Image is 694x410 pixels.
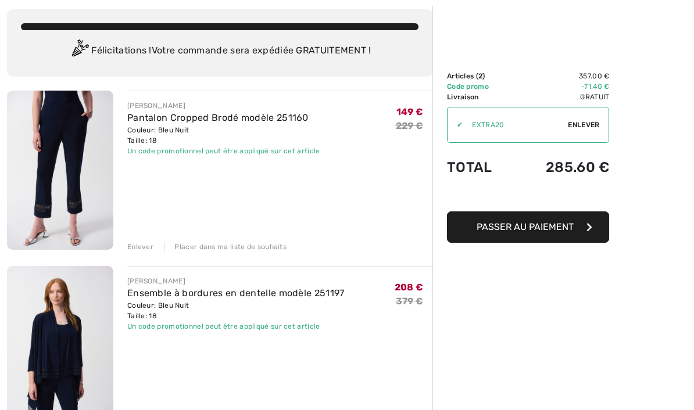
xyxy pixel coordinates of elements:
div: Placer dans ma liste de souhaits [164,242,287,252]
span: 208 € [395,282,424,293]
a: Ensemble à bordures en dentelle modèle 251197 [127,287,345,298]
td: Livraison [447,92,514,102]
button: Passer au paiement [447,211,609,243]
div: Un code promotionnel peut être appliqué sur cet article [127,146,320,156]
td: Total [447,148,514,187]
s: 379 € [396,296,424,307]
span: 149 € [396,106,424,117]
s: 229 € [396,120,424,131]
a: Pantalon Cropped Brodé modèle 251160 [127,112,309,123]
td: 285.60 € [514,148,610,187]
span: Passer au paiement [477,221,574,232]
td: -71.40 € [514,81,610,92]
div: Couleur: Bleu Nuit Taille: 18 [127,125,320,146]
img: Congratulation2.svg [68,39,91,63]
div: Couleur: Bleu Nuit Taille: 18 [127,300,345,321]
td: Gratuit [514,92,610,102]
input: Code promo [463,107,568,142]
img: Pantalon Cropped Brodé modèle 251160 [7,91,113,250]
td: Code promo [447,81,514,92]
div: Un code promotionnel peut être appliqué sur cet article [127,321,345,332]
iframe: PayPal [447,187,609,207]
div: Enlever [127,242,153,252]
div: Félicitations ! Votre commande sera expédiée GRATUITEMENT ! [21,39,418,63]
td: 357.00 € [514,71,610,81]
div: [PERSON_NAME] [127,100,320,111]
div: [PERSON_NAME] [127,276,345,286]
td: Articles ( ) [447,71,514,81]
span: Enlever [568,120,599,130]
div: ✔ [448,120,463,130]
span: 2 [478,72,482,80]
